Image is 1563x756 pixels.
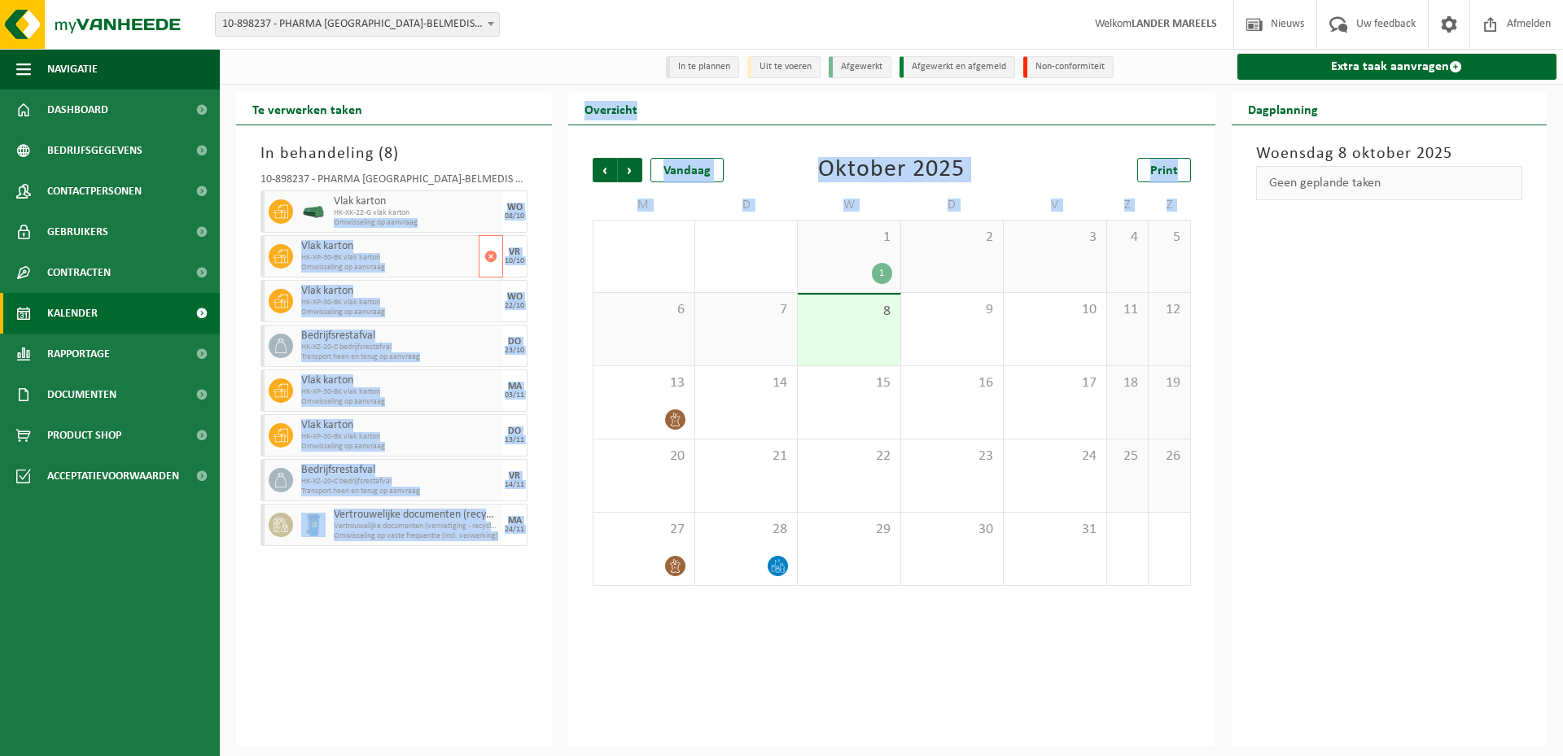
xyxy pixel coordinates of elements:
[334,218,499,228] span: Omwisseling op aanvraag
[47,212,108,252] span: Gebruikers
[650,158,724,182] div: Vandaag
[301,240,475,253] span: Vlak karton
[505,526,524,534] div: 24/11
[509,471,520,481] div: VR
[384,146,393,162] span: 8
[602,521,686,539] span: 27
[505,391,524,400] div: 03/11
[505,347,524,355] div: 23/10
[872,263,892,284] div: 1
[47,130,142,171] span: Bedrijfsgegevens
[1149,190,1190,220] td: Z
[806,448,891,465] span: 22
[505,481,524,489] div: 14/11
[508,426,521,436] div: DO
[1012,521,1097,539] span: 31
[507,203,523,212] div: WO
[1157,229,1181,247] span: 5
[47,90,108,130] span: Dashboard
[505,302,524,310] div: 22/10
[301,298,499,308] span: HK-XP-30-BK vlak karton
[215,12,500,37] span: 10-898237 - PHARMA BELGIUM-BELMEDIS ZWIJNAARDE - ZWIJNAARDE
[216,13,499,36] span: 10-898237 - PHARMA BELGIUM-BELMEDIS ZWIJNAARDE - ZWIJNAARDE
[806,521,891,539] span: 29
[505,257,524,265] div: 10/10
[260,174,528,190] div: 10-898237 - PHARMA [GEOGRAPHIC_DATA]-BELMEDIS ZWIJNAARDE - ZWIJNAARDE
[602,448,686,465] span: 20
[568,93,654,125] h2: Overzicht
[901,190,1004,220] td: D
[909,229,995,247] span: 2
[909,448,995,465] span: 23
[900,56,1015,78] li: Afgewerkt en afgemeld
[618,158,642,182] span: Volgende
[301,285,499,298] span: Vlak karton
[695,190,798,220] td: D
[1107,190,1149,220] td: Z
[47,49,98,90] span: Navigatie
[334,531,499,541] span: Omwisseling op vaste frequentie (incl. verwerking)
[1137,158,1191,182] a: Print
[505,212,524,221] div: 08/10
[301,263,475,273] span: Omwisseling op aanvraag
[47,415,121,456] span: Product Shop
[334,509,499,522] span: Vertrouwelijke documenten (recyclage)
[301,477,499,487] span: HK-XZ-20-C bedrijfsrestafval
[806,303,891,321] span: 8
[301,387,499,397] span: HK-XP-30-BK vlak karton
[505,436,524,444] div: 13/11
[47,171,142,212] span: Contactpersonen
[703,448,789,465] span: 21
[47,334,110,374] span: Rapportage
[47,456,179,496] span: Acceptatievoorwaarden
[301,352,499,362] span: Transport heen en terug op aanvraag
[829,56,891,78] li: Afgewerkt
[1115,229,1140,247] span: 4
[301,308,499,317] span: Omwisseling op aanvraag
[1157,374,1181,392] span: 19
[301,419,499,432] span: Vlak karton
[1232,93,1334,125] h2: Dagplanning
[703,301,789,319] span: 7
[1115,301,1140,319] span: 11
[806,374,891,392] span: 15
[301,253,475,263] span: HK-XP-30-BK vlak karton
[301,206,326,218] img: HK-XK-22-GN-00
[1150,164,1178,177] span: Print
[593,190,695,220] td: M
[507,292,523,302] div: WO
[909,301,995,319] span: 9
[798,190,900,220] td: W
[47,374,116,415] span: Documenten
[1157,301,1181,319] span: 12
[1012,374,1097,392] span: 17
[301,513,326,537] img: WB-0240-HPE-BE-09
[703,521,789,539] span: 28
[1132,18,1217,30] strong: LANDER MAREELS
[260,142,528,166] h3: In behandeling ( )
[1004,190,1106,220] td: V
[1115,374,1140,392] span: 18
[1012,229,1097,247] span: 3
[909,374,995,392] span: 16
[508,382,522,391] div: MA
[1023,56,1114,78] li: Non-conformiteit
[47,252,111,293] span: Contracten
[1012,301,1097,319] span: 10
[593,158,617,182] span: Vorige
[301,487,499,496] span: Transport heen en terug op aanvraag
[334,522,499,531] span: Vertrouwelijke documenten (vernietiging - recyclage)
[1012,448,1097,465] span: 24
[1256,166,1523,200] div: Geen geplande taken
[1115,448,1140,465] span: 25
[509,247,520,257] div: VR
[236,93,379,125] h2: Te verwerken taken
[806,229,891,247] span: 1
[818,158,965,182] div: Oktober 2025
[666,56,739,78] li: In te plannen
[301,397,499,407] span: Omwisseling op aanvraag
[747,56,821,78] li: Uit te voeren
[508,516,522,526] div: MA
[1256,142,1523,166] h3: Woensdag 8 oktober 2025
[703,374,789,392] span: 14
